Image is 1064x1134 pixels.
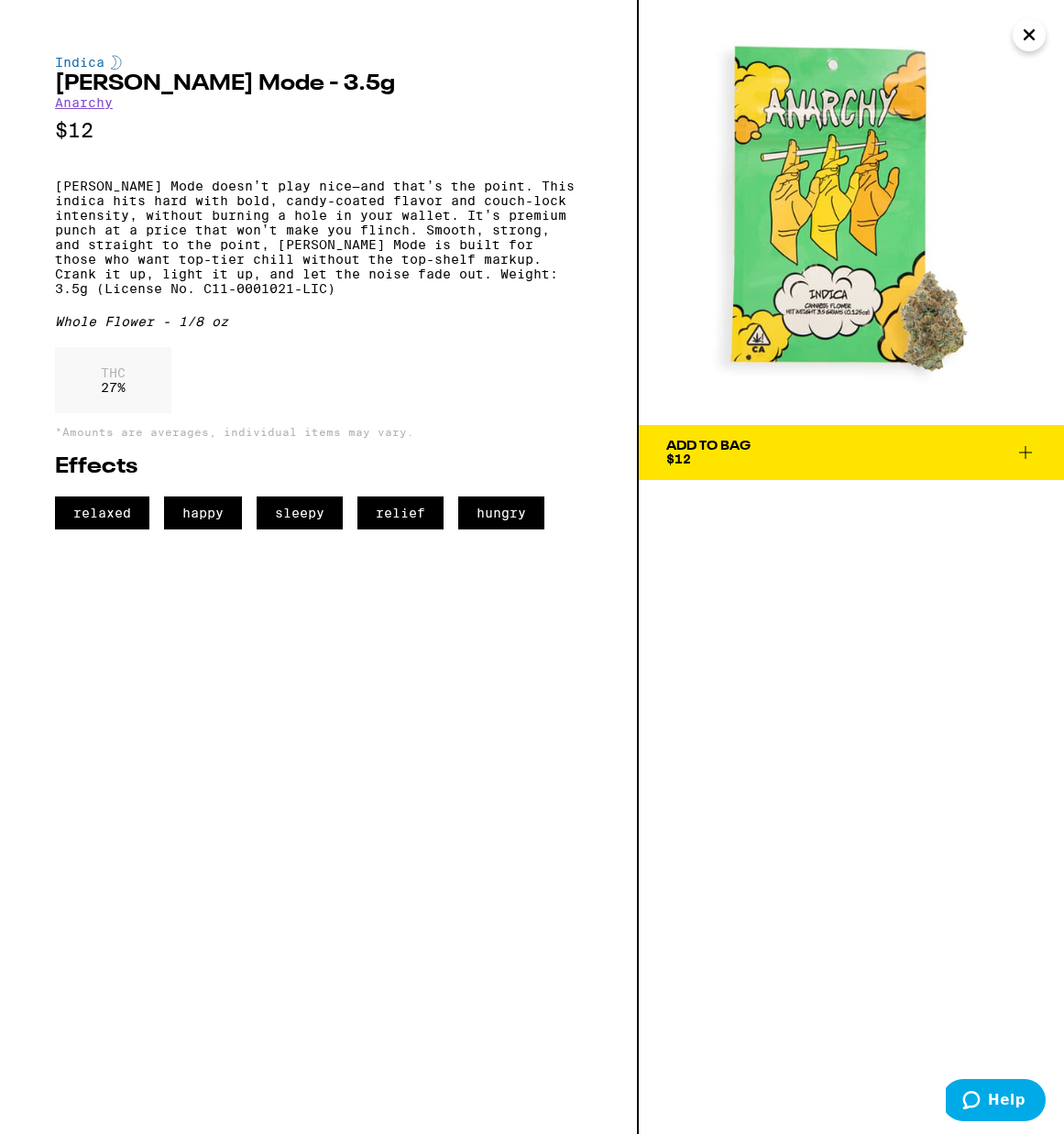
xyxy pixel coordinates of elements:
[55,179,582,296] p: [PERSON_NAME] Mode doesn’t play nice—and that’s the point. This indica hits hard with bold, candy...
[666,440,751,453] div: Add To Bag
[55,95,113,110] a: Anarchy
[55,347,171,413] div: 27 %
[946,1079,1046,1125] iframe: Opens a widget where you can find more information
[101,365,126,380] p: THC
[55,314,582,329] div: Whole Flower - 1/8 oz
[458,496,544,529] span: hungry
[357,496,444,529] span: relief
[55,73,582,95] h2: [PERSON_NAME] Mode - 3.5g
[55,55,582,70] div: Indica
[55,426,582,438] p: *Amounts are averages, individual items may vary.
[164,496,242,529] span: happy
[666,452,691,466] span: $12
[55,119,582,142] p: $12
[111,55,122,70] img: indicaColor.svg
[1013,18,1046,51] button: Close
[639,425,1064,480] button: Add To Bag$12
[55,456,582,478] h2: Effects
[257,496,343,529] span: sleepy
[55,496,149,529] span: relaxed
